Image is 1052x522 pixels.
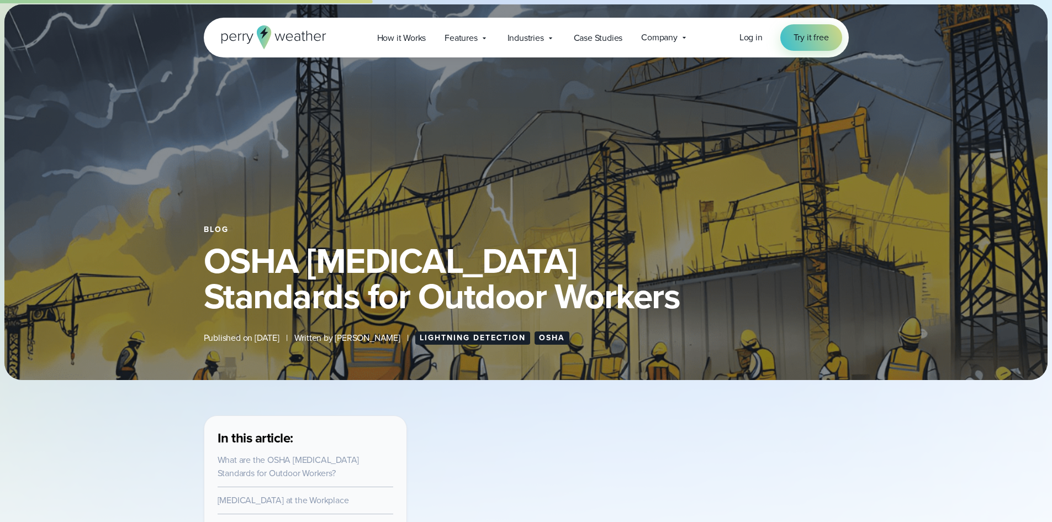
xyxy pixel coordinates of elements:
a: [MEDICAL_DATA] at the Workplace [218,494,349,507]
span: How it Works [377,31,426,45]
span: Industries [508,31,544,45]
a: What are the OSHA [MEDICAL_DATA] Standards for Outdoor Workers? [218,454,360,479]
h3: In this article: [218,429,393,447]
a: How it Works [368,27,436,49]
span: | [407,331,409,345]
a: Try it free [780,24,842,51]
h1: OSHA [MEDICAL_DATA] Standards for Outdoor Workers [204,243,849,314]
span: Published on [DATE] [204,331,279,345]
a: OSHA [535,331,569,345]
a: Log in [739,31,763,44]
span: Features [445,31,477,45]
span: Written by [PERSON_NAME] [294,331,400,345]
span: Case Studies [574,31,623,45]
a: Case Studies [564,27,632,49]
span: Try it free [794,31,829,44]
span: | [286,331,288,345]
a: Lightning Detection [415,331,530,345]
span: Company [641,31,678,44]
div: Blog [204,225,849,234]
